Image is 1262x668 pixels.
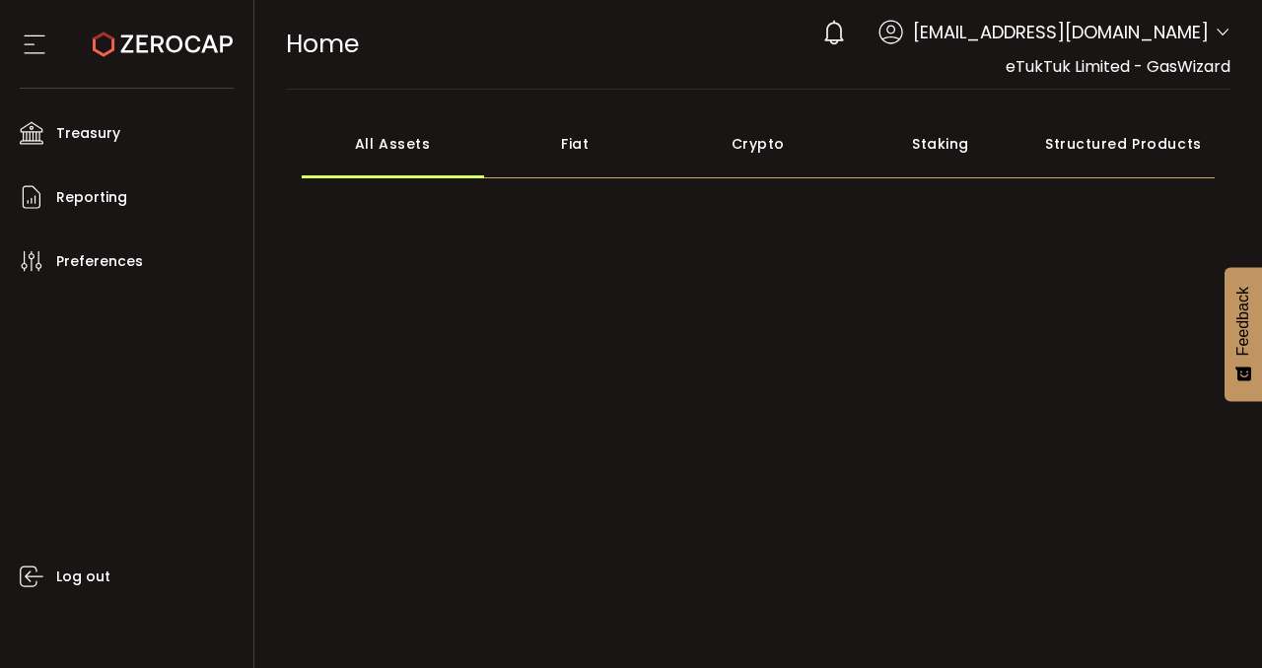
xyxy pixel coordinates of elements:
button: Feedback - Show survey [1225,267,1262,401]
span: Preferences [56,247,143,276]
div: Structured Products [1032,109,1215,178]
span: Home [286,27,359,61]
span: eTukTuk Limited - GasWizard [1006,55,1230,78]
span: Reporting [56,183,127,212]
span: Treasury [56,119,120,148]
span: Log out [56,563,110,591]
div: Fiat [484,109,666,178]
div: Staking [849,109,1031,178]
iframe: Chat Widget [1027,455,1262,668]
span: [EMAIL_ADDRESS][DOMAIN_NAME] [913,19,1209,45]
div: All Assets [302,109,484,178]
span: Feedback [1234,287,1252,356]
div: Crypto [666,109,849,178]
